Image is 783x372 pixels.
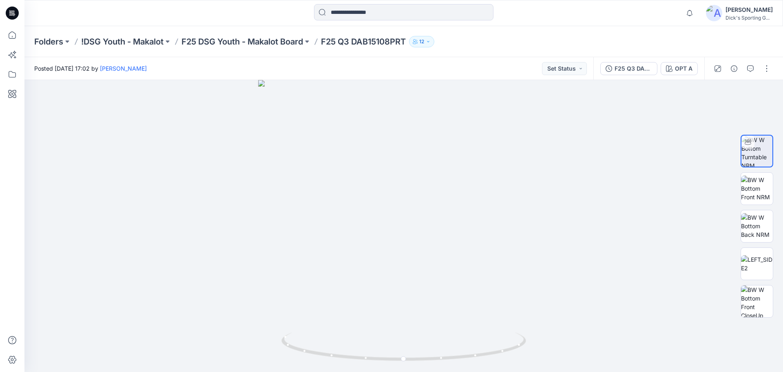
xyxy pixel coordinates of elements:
button: Details [728,62,741,75]
div: F25 Q3 DAB15108PRT CRS_250303 [615,64,652,73]
img: BW W Bottom Turntable NRM [741,136,772,167]
a: Folders [34,36,63,47]
a: !DSG Youth - Makalot [81,36,164,47]
span: Posted [DATE] 17:02 by [34,64,147,73]
button: 12 [409,36,434,47]
img: BW W Bottom Front NRM [741,176,773,201]
img: BW W Bottom Front CloseUp NRM [741,285,773,317]
img: avatar [706,5,722,21]
p: 12 [419,37,424,46]
img: BW W Bottom Back NRM [741,213,773,239]
a: [PERSON_NAME] [100,65,147,72]
p: F25 Q3 DAB15108PRT [321,36,406,47]
a: F25 DSG Youth - Makalot Board [181,36,303,47]
button: OPT A [661,62,698,75]
div: [PERSON_NAME] [725,5,773,15]
div: Dick's Sporting G... [725,15,773,21]
button: F25 Q3 DAB15108PRT CRS_250303 [600,62,657,75]
div: OPT A [675,64,692,73]
img: LEFT_SIDE2 [741,255,773,272]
